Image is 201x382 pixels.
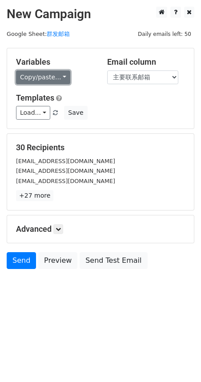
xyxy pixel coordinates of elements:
[47,31,70,37] a: 群发邮箱
[16,93,54,102] a: Templates
[38,252,77,269] a: Preview
[16,168,115,174] small: [EMAIL_ADDRESS][DOMAIN_NAME]
[16,224,185,234] h5: Advanced
[80,252,147,269] a: Send Test Email
[135,29,194,39] span: Daily emails left: 50
[16,106,50,120] a: Load...
[16,178,115,184] small: [EMAIL_ADDRESS][DOMAIN_NAME]
[16,57,94,67] h5: Variables
[16,143,185,152] h5: 30 Recipients
[16,190,53,201] a: +27 more
[16,70,70,84] a: Copy/paste...
[107,57,185,67] h5: Email column
[157,339,201,382] div: 聊天小组件
[7,252,36,269] a: Send
[64,106,87,120] button: Save
[7,7,194,22] h2: New Campaign
[16,158,115,164] small: [EMAIL_ADDRESS][DOMAIN_NAME]
[157,339,201,382] iframe: Chat Widget
[135,31,194,37] a: Daily emails left: 50
[7,31,70,37] small: Google Sheet:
